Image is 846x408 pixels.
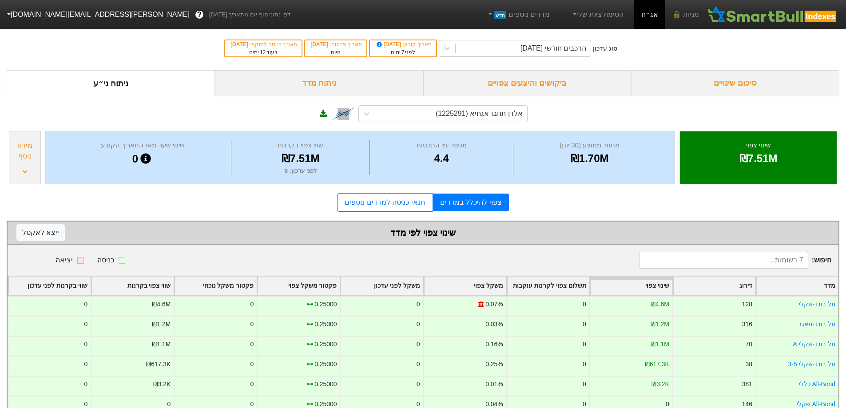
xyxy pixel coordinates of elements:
[56,255,73,265] div: יציאה
[798,321,836,328] a: תל בונד-מאגר
[7,70,215,96] div: ניתוח ני״ע
[16,226,830,239] div: שינוי צפוי לפי מדד
[374,48,432,56] div: לפני ימים
[799,301,836,308] a: תל בונד-שקלי
[331,49,341,55] span: היום
[583,320,586,329] div: 0
[310,40,362,48] div: תאריך פרסום :
[153,380,171,389] div: ₪3.2K
[417,340,420,349] div: 0
[372,140,511,151] div: מספר ימי התכסות
[314,380,337,389] div: 0.25000
[483,6,553,24] a: מדדים נוספיםחדש
[152,340,171,349] div: ₪1.1M
[593,44,617,53] div: סוג עדכון
[372,151,511,166] div: 4.4
[314,320,337,329] div: 0.25000
[374,40,432,48] div: תאריך קובע :
[691,151,826,166] div: ₪7.51M
[258,277,340,295] div: Toggle SortBy
[424,277,506,295] div: Toggle SortBy
[485,340,503,349] div: 0.16%
[631,70,839,96] div: סיכום שינויים
[215,70,423,96] div: ניתוח מדד
[583,300,586,309] div: 0
[745,340,752,349] div: 70
[417,360,420,369] div: 0
[250,380,254,389] div: 0
[673,277,755,295] div: Toggle SortBy
[97,255,114,265] div: כניסה
[799,380,835,388] a: All-Bond כללי
[706,6,839,24] img: SmartBull
[485,360,503,369] div: 0.25%
[797,400,835,408] a: All-Bond שקלי
[507,277,589,295] div: Toggle SortBy
[8,277,91,295] div: Toggle SortBy
[691,140,826,151] div: שינוי צפוי
[417,320,420,329] div: 0
[568,6,627,24] a: הסימולציות שלי
[175,277,257,295] div: Toggle SortBy
[583,380,586,389] div: 0
[234,151,368,166] div: ₪7.51M
[742,300,752,309] div: 128
[260,49,266,55] span: 12
[583,340,586,349] div: 0
[230,40,297,48] div: תאריך כניסה לתוקף :
[91,277,174,295] div: Toggle SortBy
[12,140,38,162] div: מידע נוסף
[651,380,669,389] div: ₪3.2K
[230,48,297,56] div: בעוד ימים
[742,380,752,389] div: 381
[423,70,632,96] div: ביקושים והיצעים צפויים
[485,300,503,309] div: 0.07%
[516,140,663,151] div: מחזור ממוצע (30 יום)
[152,320,171,329] div: ₪1.2M
[651,300,669,309] div: ₪4.6M
[788,360,835,368] a: תל בונד-שקלי 3-5
[84,380,87,389] div: 0
[520,43,586,54] div: הרכבים חודשי [DATE]
[84,360,87,369] div: 0
[146,360,171,369] div: ₪617.3K
[756,277,838,295] div: Toggle SortBy
[250,320,254,329] div: 0
[57,140,229,151] div: שינוי שער מאז התאריך הקובע
[651,320,669,329] div: ₪1.2M
[230,41,250,48] span: [DATE]
[375,41,403,48] span: [DATE]
[332,102,355,125] img: tase link
[485,320,503,329] div: 0.03%
[645,360,669,369] div: ₪617.3K
[742,320,752,329] div: 316
[590,277,672,295] div: Toggle SortBy
[57,151,229,167] div: 0
[639,252,808,269] input: 7 רשומות...
[310,41,330,48] span: [DATE]
[234,140,368,151] div: שווי צפוי בקרנות
[417,380,420,389] div: 0
[250,360,254,369] div: 0
[417,300,420,309] div: 0
[209,10,290,19] span: לפי נתוני סוף יום מתאריך [DATE]
[337,193,433,212] a: תנאי כניסה למדדים נוספים
[314,340,337,349] div: 0.25000
[745,360,752,369] div: 38
[152,300,171,309] div: ₪4.6M
[436,108,523,119] div: אלדן תחבו אגחיא (1225291)
[433,194,509,211] a: צפוי להיכלל במדדים
[793,341,835,348] a: תל בונד-שקלי A
[314,360,337,369] div: 0.25000
[234,166,368,175] div: לפני עדכון : 0
[314,300,337,309] div: 0.25000
[639,252,831,269] span: חיפוש :
[16,224,65,241] button: ייצא לאקסל
[250,300,254,309] div: 0
[494,11,506,19] span: חדש
[197,9,202,21] span: ?
[485,380,503,389] div: 0.01%
[84,300,87,309] div: 0
[516,151,663,166] div: ₪1.70M
[341,277,423,295] div: Toggle SortBy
